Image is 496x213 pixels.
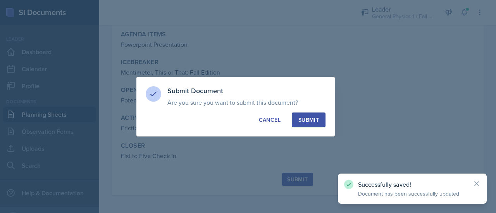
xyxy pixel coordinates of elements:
[252,112,287,127] button: Cancel
[167,99,325,106] p: Are you sure you want to submit this document?
[358,181,467,188] p: Successfully saved!
[259,116,281,124] div: Cancel
[298,116,319,124] div: Submit
[292,112,325,127] button: Submit
[358,190,467,198] p: Document has been successfully updated
[167,86,325,95] h3: Submit Document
